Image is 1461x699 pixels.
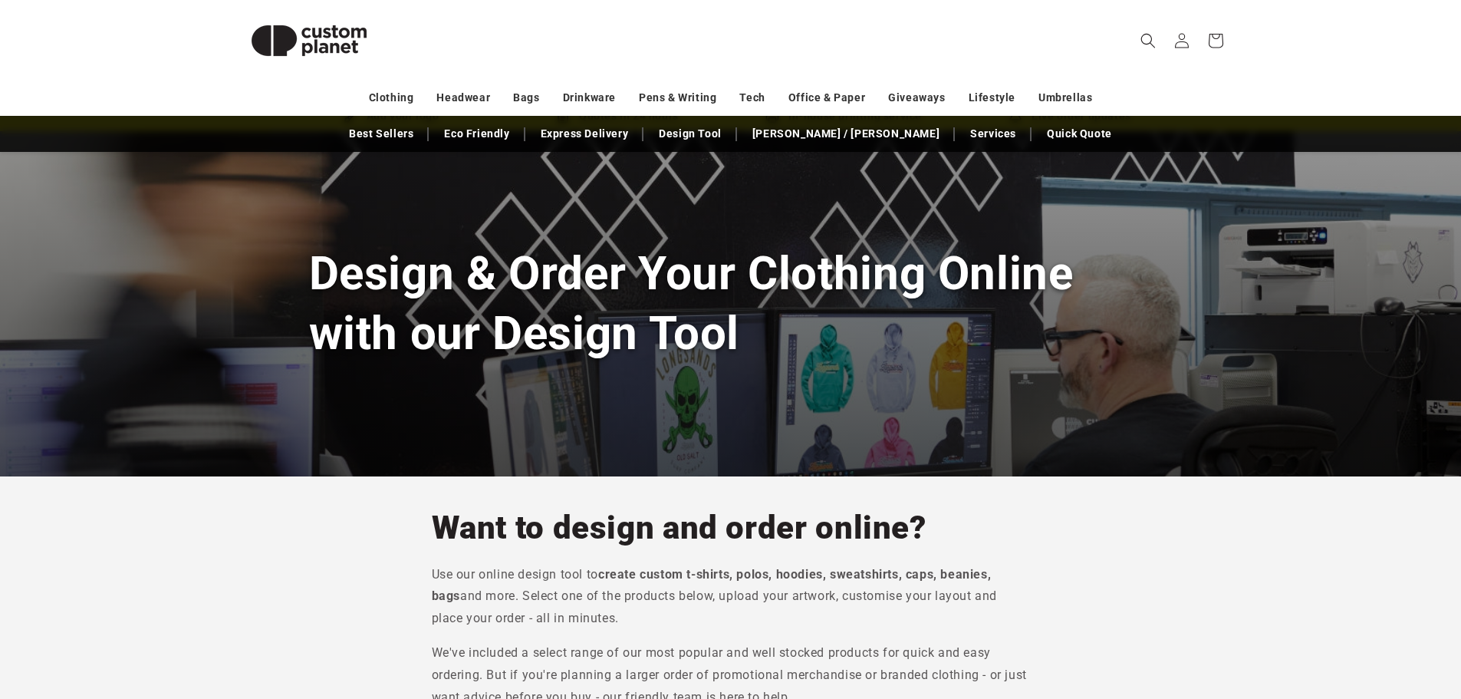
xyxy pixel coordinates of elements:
[533,120,637,147] a: Express Delivery
[1384,625,1461,699] iframe: Chat Widget
[432,567,992,604] strong: create custom t-shirts, polos, hoodies, sweatshirts, caps, beanies, bags
[745,120,947,147] a: [PERSON_NAME] / [PERSON_NAME]
[739,84,765,111] a: Tech
[788,84,865,111] a: Office & Paper
[436,120,517,147] a: Eco Friendly
[232,6,386,75] img: Custom Planet
[436,84,490,111] a: Headwear
[639,84,716,111] a: Pens & Writing
[888,84,945,111] a: Giveaways
[563,84,616,111] a: Drinkware
[969,84,1015,111] a: Lifestyle
[369,84,414,111] a: Clothing
[513,84,539,111] a: Bags
[341,120,421,147] a: Best Sellers
[962,120,1024,147] a: Services
[309,244,1153,362] h1: Design & Order Your Clothing Online with our Design Tool
[432,507,1030,549] h2: Want to design and order online?
[1038,84,1092,111] a: Umbrellas
[1131,24,1165,58] summary: Search
[1039,120,1120,147] a: Quick Quote
[432,564,1030,630] p: Use our online design tool to and more. Select one of the products below, upload your artwork, cu...
[651,120,729,147] a: Design Tool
